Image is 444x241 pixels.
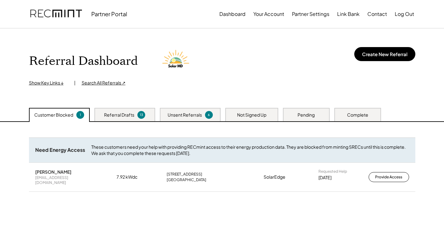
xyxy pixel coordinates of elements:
button: Dashboard [219,8,246,20]
div: [STREET_ADDRESS] [167,172,245,177]
div: Customer Blocked [34,112,73,118]
img: Solar%20MD%20LOgo.png [160,44,194,78]
button: Partner Settings [292,8,329,20]
div: [PERSON_NAME] [35,169,91,175]
div: Show Key Links ↓ [29,80,68,86]
div: Search All Referrals ↗ [82,80,126,86]
div: 13 [138,113,144,117]
div: Unsent Referrals [168,112,202,118]
div: Complete [347,112,368,118]
div: These customers need your help with providing RECmint access to their energy production data. The... [91,144,409,156]
div: Requested Help [318,169,347,174]
button: Log Out [395,8,414,20]
div: [EMAIL_ADDRESS][DOMAIN_NAME] [35,175,98,185]
div: 1 [77,113,83,117]
button: Create New Referral [354,47,415,61]
div: Pending [298,112,315,118]
div: [GEOGRAPHIC_DATA] [167,177,245,182]
div: Referral Drafts [104,112,134,118]
div: Need Energy Access [35,147,85,153]
button: Link Bank [337,8,360,20]
div: SolarEdge [264,174,299,180]
div: | [74,80,75,86]
button: Provide Access [369,172,409,182]
div: [DATE] [318,175,332,181]
button: Contact [367,8,387,20]
div: 7.92 kWdc [117,174,148,180]
img: recmint-logotype%403x.png [30,3,82,25]
div: Partner Portal [91,10,127,17]
div: 6 [206,113,212,117]
div: Not Signed Up [237,112,266,118]
button: Your Account [253,8,284,20]
h1: Referral Dashboard [29,54,138,69]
